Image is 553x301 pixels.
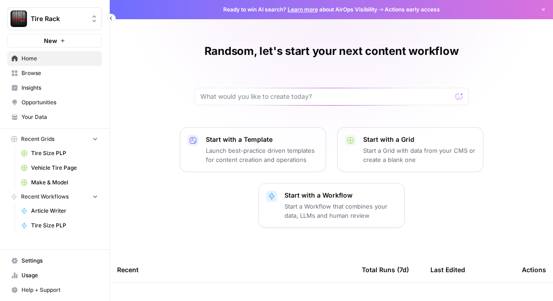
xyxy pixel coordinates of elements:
[7,268,102,283] a: Usage
[522,257,546,282] div: Actions
[430,257,465,282] div: Last Edited
[21,286,98,294] span: Help + Support
[17,146,102,161] a: Tire Size PLP
[7,95,102,110] a: Opportunities
[17,218,102,233] a: Tire Size PLP
[363,146,476,164] p: Start a Grid with data from your CMS or create a blank one
[31,14,86,23] span: Tire Rack
[206,135,318,144] p: Start with a Template
[117,257,347,282] div: Recent
[17,175,102,190] a: Make & Model
[7,283,102,297] button: Help + Support
[206,146,318,164] p: Launch best-practice driven templates for content creation and operations
[7,253,102,268] a: Settings
[21,84,98,92] span: Insights
[7,7,102,30] button: Workspace: Tire Rack
[258,183,405,228] button: Start with a WorkflowStart a Workflow that combines your data, LLMs and human review
[21,54,98,63] span: Home
[21,69,98,77] span: Browse
[31,221,98,230] span: Tire Size PLP
[7,66,102,81] a: Browse
[385,5,440,14] span: Actions early access
[21,193,69,201] span: Recent Workflows
[21,271,98,279] span: Usage
[337,127,483,172] button: Start with a GridStart a Grid with data from your CMS or create a blank one
[31,149,98,157] span: Tire Size PLP
[7,190,102,204] button: Recent Workflows
[200,92,452,101] input: What would you like to create today?
[204,44,459,59] h1: Randsom, let's start your next content workflow
[21,135,54,143] span: Recent Grids
[44,36,57,45] span: New
[21,113,98,121] span: Your Data
[31,178,98,187] span: Make & Model
[285,202,397,220] p: Start a Workflow that combines your data, LLMs and human review
[288,6,318,13] a: Learn more
[223,5,377,14] span: Ready to win AI search? about AirOps Visibility
[11,11,27,27] img: Tire Rack Logo
[285,191,397,200] p: Start with a Workflow
[180,127,326,172] button: Start with a TemplateLaunch best-practice driven templates for content creation and operations
[17,161,102,175] a: Vehicle Tire Page
[21,98,98,107] span: Opportunities
[17,204,102,218] a: Article Writer
[7,51,102,66] a: Home
[21,257,98,265] span: Settings
[7,110,102,124] a: Your Data
[363,135,476,144] p: Start with a Grid
[7,81,102,95] a: Insights
[31,207,98,215] span: Article Writer
[31,164,98,172] span: Vehicle Tire Page
[7,34,102,48] button: New
[362,257,409,282] div: Total Runs (7d)
[7,132,102,146] button: Recent Grids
